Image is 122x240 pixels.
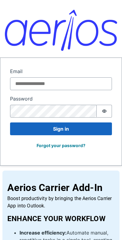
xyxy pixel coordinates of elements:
p: Boost productivity by bringing the Aerios Carrier App into Outlook. [7,195,115,210]
button: Forgot your password? [33,140,89,151]
p: ENHANCE YOUR WORKFLOW [7,213,115,224]
img: Aerios logo [5,10,117,51]
label: Email [10,68,112,75]
p: Aerios Carrier Add-In [7,180,115,195]
label: Password [10,95,112,102]
button: Show password [97,105,112,118]
button: Sign in [10,122,112,135]
b: Increase efficiency: [20,230,66,236]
